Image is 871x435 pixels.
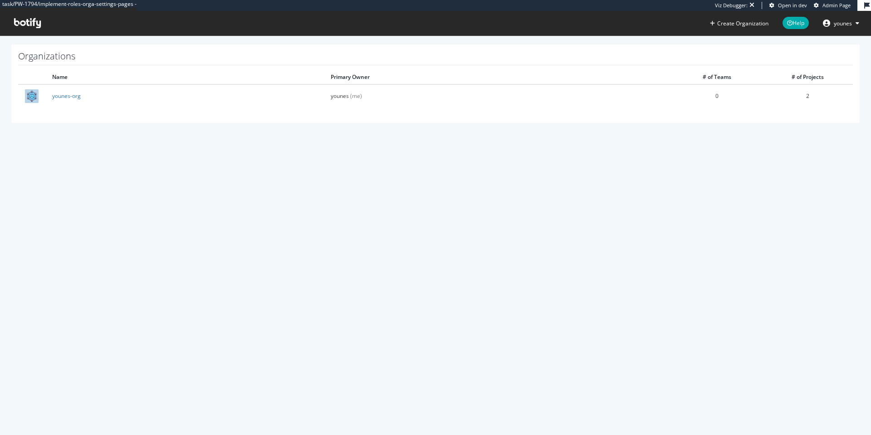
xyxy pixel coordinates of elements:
[25,89,39,103] img: younes-org
[834,20,852,27] span: younes
[350,92,362,100] span: (me)
[762,84,853,107] td: 2
[816,16,866,30] button: younes
[671,84,762,107] td: 0
[778,2,807,9] span: Open in dev
[671,70,762,84] th: # of Teams
[324,70,671,84] th: Primary Owner
[18,51,853,65] h1: Organizations
[45,70,324,84] th: Name
[715,2,748,9] div: Viz Debugger:
[324,84,671,107] td: younes
[762,70,853,84] th: # of Projects
[769,2,807,9] a: Open in dev
[814,2,851,9] a: Admin Page
[822,2,851,9] span: Admin Page
[52,92,81,100] a: younes-org
[783,17,809,29] span: Help
[710,19,769,28] button: Create Organization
